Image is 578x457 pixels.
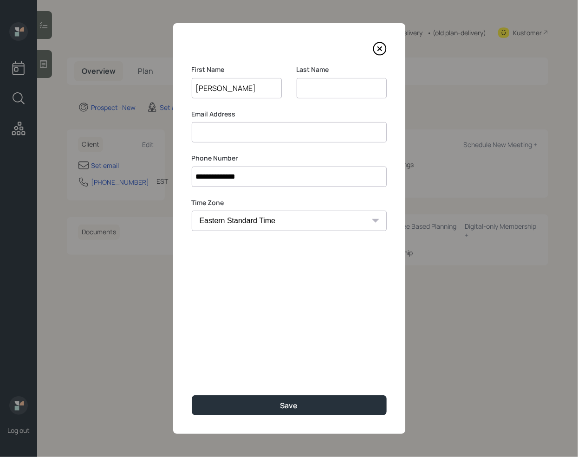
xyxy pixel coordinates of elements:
label: First Name [192,65,282,74]
div: Save [280,400,298,411]
button: Save [192,395,387,415]
label: Phone Number [192,154,387,163]
label: Email Address [192,109,387,119]
label: Last Name [297,65,387,74]
label: Time Zone [192,198,387,207]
